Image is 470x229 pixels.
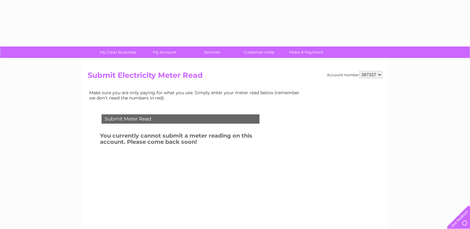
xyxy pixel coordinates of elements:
[88,71,382,83] h2: Submit Electricity Meter Read
[139,46,190,58] a: My Account
[327,71,382,78] div: Account number
[233,46,285,58] a: Customer Help
[100,131,276,148] h3: You currently cannot submit a meter reading on this account. Please come back soon!
[88,89,304,102] td: Make sure you are only paying for what you use. Simply enter your meter read below (remember we d...
[281,46,332,58] a: Make A Payment
[102,114,259,124] div: Submit Meter Read
[92,46,143,58] a: My Clear Business
[186,46,237,58] a: Services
